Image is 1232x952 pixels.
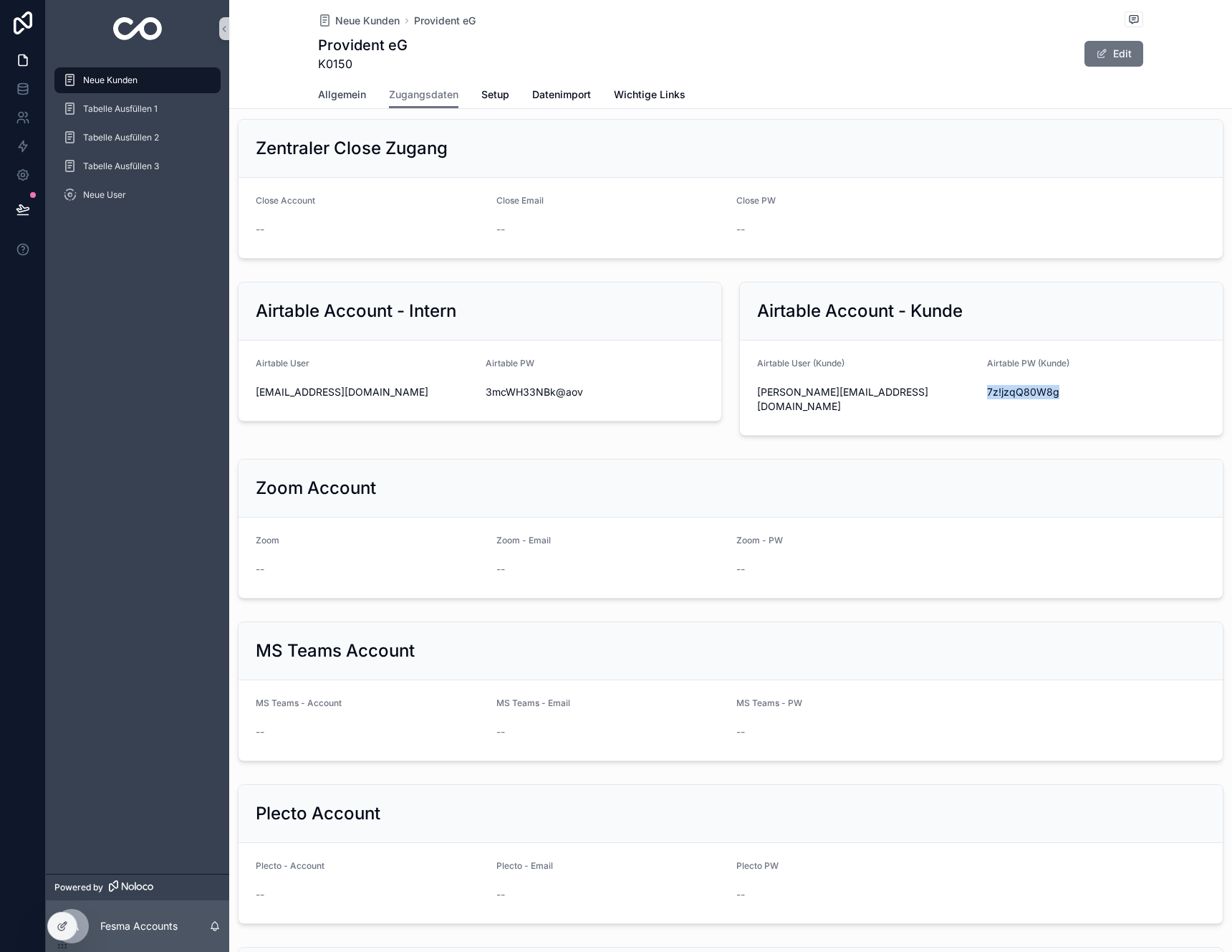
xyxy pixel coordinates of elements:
span: Zoom - Email [496,535,551,546]
a: Tabelle Ausfüllen 1 [54,96,221,122]
span: Airtable PW [486,358,534,368]
a: Neue Kunden [54,67,221,93]
a: Allgemein [318,82,366,110]
span: MS Teams - Email [496,698,570,708]
span: Neue User [83,189,126,201]
span: 3mcWH33NBk@aov [486,385,704,399]
span: Plecto - Account [256,860,324,871]
img: App logo [113,17,163,40]
span: Tabelle Ausfüllen 2 [83,132,159,143]
span: K0150 [318,55,408,72]
span: -- [256,222,264,237]
span: -- [736,887,745,902]
h2: Zentraler Close Zugang [256,137,448,160]
span: -- [736,725,745,739]
span: Wichtige Links [614,87,685,102]
span: Zoom [256,535,279,546]
span: Zoom - PW [736,535,783,546]
span: Tabelle Ausfüllen 1 [83,103,158,115]
h2: Airtable Account - Kunde [757,300,963,323]
h2: Airtable Account - Intern [256,300,456,323]
span: [PERSON_NAME][EMAIL_ADDRESS][DOMAIN_NAME] [757,385,976,414]
button: Edit [1084,41,1143,67]
span: -- [496,887,505,902]
h1: Provident eG [318,35,408,55]
p: Fesma Accounts [100,919,178,933]
span: Plecto PW [736,860,779,871]
span: Tabelle Ausfüllen 3 [83,161,159,172]
span: Close Email [496,195,544,206]
span: 7z!jzqQ80W8g [987,385,1205,399]
a: Zugangsdaten [389,82,458,109]
span: -- [496,562,505,576]
span: Zugangsdaten [389,87,458,102]
span: -- [256,562,264,576]
span: -- [256,725,264,739]
span: Neue Kunden [335,14,400,28]
a: Powered by [46,874,229,900]
span: -- [736,222,745,237]
span: Allgemein [318,87,366,102]
span: Airtable User [256,358,309,368]
a: Neue Kunden [318,14,400,28]
span: Airtable User (Kunde) [757,358,844,368]
span: Plecto - Email [496,860,553,871]
a: Setup [481,82,509,110]
a: Tabelle Ausfüllen 3 [54,153,221,179]
h2: Plecto Account [256,802,380,825]
span: [EMAIL_ADDRESS][DOMAIN_NAME] [256,385,474,399]
span: -- [496,725,505,739]
span: Setup [481,87,509,102]
span: MS Teams - Account [256,698,342,708]
span: -- [256,887,264,902]
span: Airtable PW (Kunde) [987,358,1069,368]
span: MS Teams - PW [736,698,802,708]
span: Powered by [54,882,103,893]
a: Neue User [54,182,221,208]
span: Close PW [736,195,776,206]
a: Provident eG [414,14,476,28]
h2: Zoom Account [256,477,376,500]
span: -- [496,222,505,237]
span: Neue Kunden [83,75,138,86]
span: -- [736,562,745,576]
span: Close Account [256,195,315,206]
a: Datenimport [532,82,591,110]
a: Wichtige Links [614,82,685,110]
div: scrollable content [46,57,229,227]
span: Datenimport [532,87,591,102]
a: Tabelle Ausfüllen 2 [54,125,221,151]
h2: MS Teams Account [256,639,415,662]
